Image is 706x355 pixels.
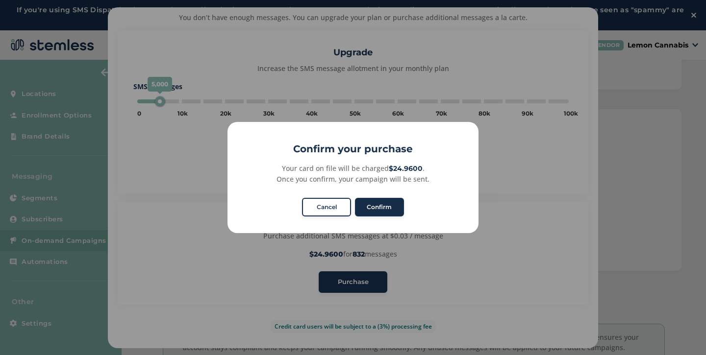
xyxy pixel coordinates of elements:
h2: Confirm your purchase [227,142,479,156]
iframe: Chat Widget [657,308,706,355]
button: Confirm [355,198,404,216]
button: Cancel [302,198,351,216]
div: Your card on file will be charged . Once you confirm, your campaign will be sent. [238,163,467,184]
strong: $24.9600 [389,164,423,173]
